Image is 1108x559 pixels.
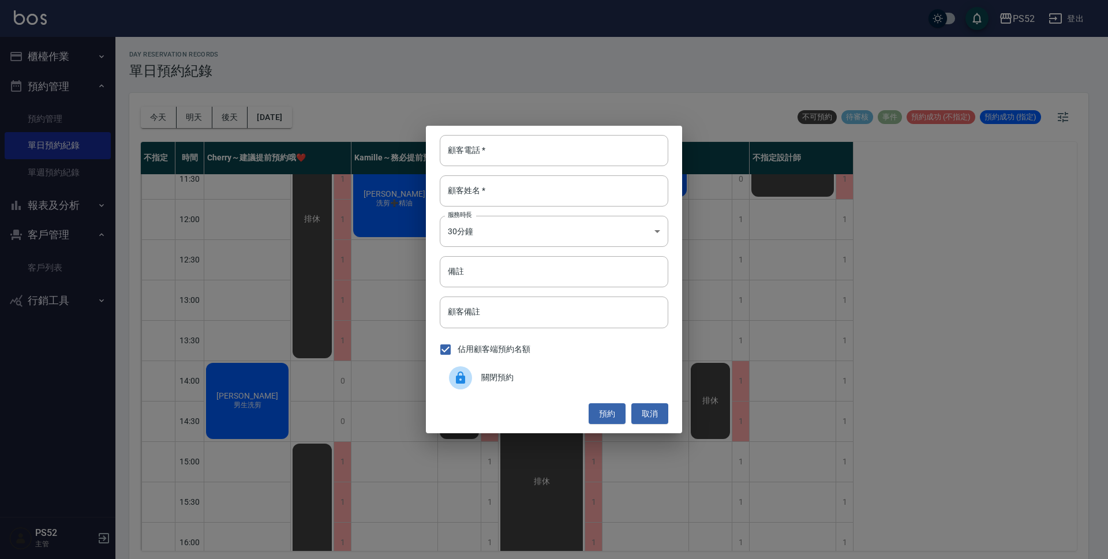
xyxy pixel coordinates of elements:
span: 佔用顧客端預約名額 [458,343,530,355]
div: 30分鐘 [440,216,668,247]
span: 關閉預約 [481,372,659,384]
button: 預約 [589,403,626,425]
label: 服務時長 [448,211,472,219]
div: 關閉預約 [440,362,668,394]
button: 取消 [631,403,668,425]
